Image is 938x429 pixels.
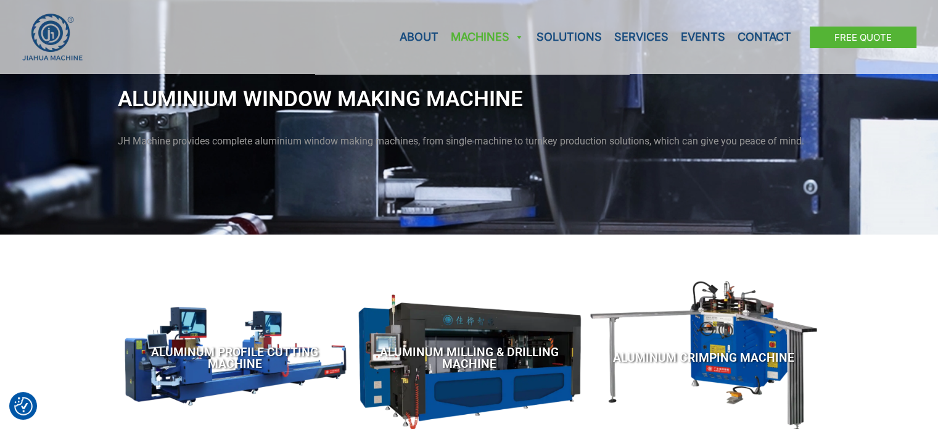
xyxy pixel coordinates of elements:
span: Aluminum Milling & Drilling Machine [358,346,580,370]
a: Free Quote [810,27,916,48]
img: JH Aluminium Window & Door Processing Machines [22,13,83,61]
p: JH Machine provides complete aluminium window making machines, from single machine to turnkey pro... [118,132,821,151]
span: Aluminum Crimping Machine [613,352,794,364]
a: Aluminum Milling & Drilling Machine [358,287,580,429]
a: Aluminum Profile Cutting Machine [124,287,346,429]
button: Consent Preferences [14,397,33,415]
h1: Aluminium Window Making Machine [118,79,821,119]
img: Revisit consent button [14,397,33,415]
span: Aluminum Profile Cutting Machine [124,346,346,370]
a: Aluminum Crimping Machine [613,293,794,423]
